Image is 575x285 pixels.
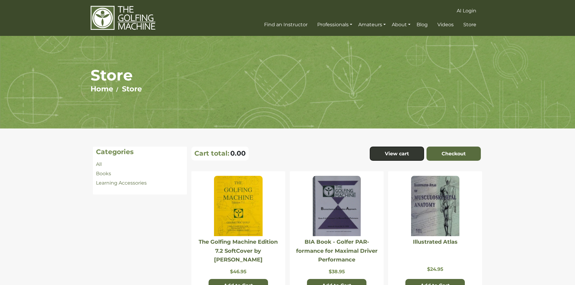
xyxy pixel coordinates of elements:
[122,84,142,93] a: Store
[293,269,381,274] p: $38.95
[96,171,111,176] a: Books
[296,239,378,263] a: BIA Book - Golfer PAR-formance for Maximal Driver Performance
[91,5,155,30] img: The Golfing Machine
[313,176,361,236] img: BIA Book - Golfer PAR-formance for Maximal Driver Performance
[463,22,476,27] span: Store
[415,19,429,30] a: Blog
[462,19,478,30] a: Store
[91,66,484,84] h1: Store
[455,5,478,16] a: AI Login
[263,19,309,30] a: Find an Instructor
[426,147,481,161] a: Checkout
[91,84,113,93] a: Home
[264,22,308,27] span: Find an Instructor
[357,19,387,30] a: Amateurs
[391,266,479,272] p: $24.95
[417,22,428,27] span: Blog
[96,161,102,167] a: All
[96,148,184,156] h4: Categories
[194,269,282,274] p: $46.95
[230,149,246,157] span: 0.00
[390,19,412,30] a: About
[96,180,147,186] a: Learning Accessories
[457,8,476,14] span: AI Login
[413,239,458,245] a: Illustrated Atlas
[199,239,278,263] a: The Golfing Machine Edition 7.2 SoftCover by [PERSON_NAME]
[436,19,455,30] a: Videos
[316,19,354,30] a: Professionals
[214,176,262,236] img: The Golfing Machine Edition 7.2 SoftCover by Homer Kelley
[194,149,229,157] p: Cart total:
[411,176,459,236] img: Illustrated Atlas
[370,147,424,161] a: View cart
[437,22,454,27] span: Videos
